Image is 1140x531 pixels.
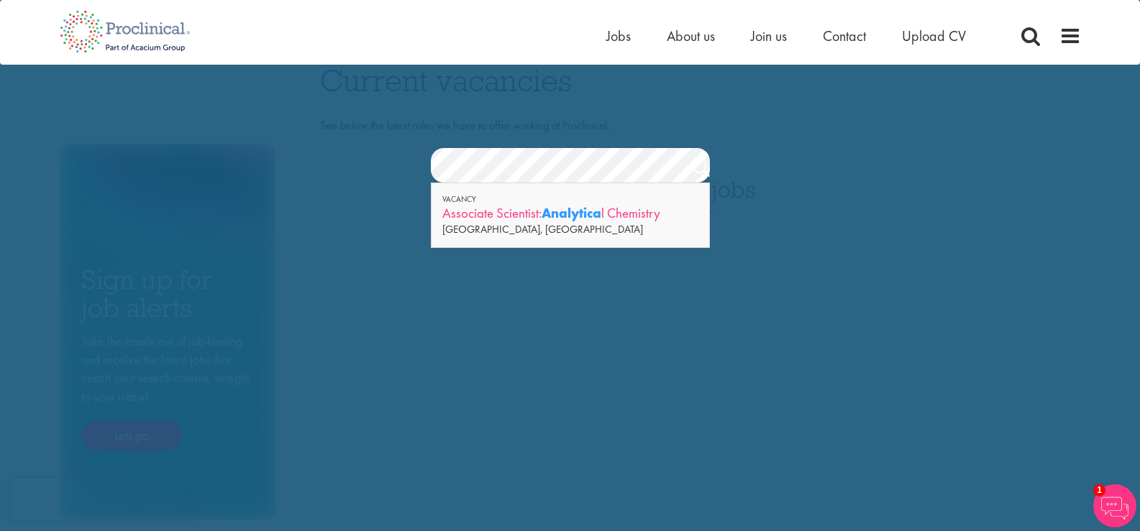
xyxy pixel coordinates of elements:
[1093,484,1136,527] img: Chatbot
[823,27,866,45] a: Contact
[692,155,710,184] a: Job search submit button
[442,204,698,222] div: Associate Scientist: l Chemistry
[542,204,601,222] strong: Analytica
[667,27,715,45] a: About us
[1093,484,1105,497] span: 1
[442,194,698,204] div: Vacancy
[751,27,787,45] a: Join us
[902,27,966,45] a: Upload CV
[606,27,631,45] a: Jobs
[442,222,698,236] div: [GEOGRAPHIC_DATA], [GEOGRAPHIC_DATA]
